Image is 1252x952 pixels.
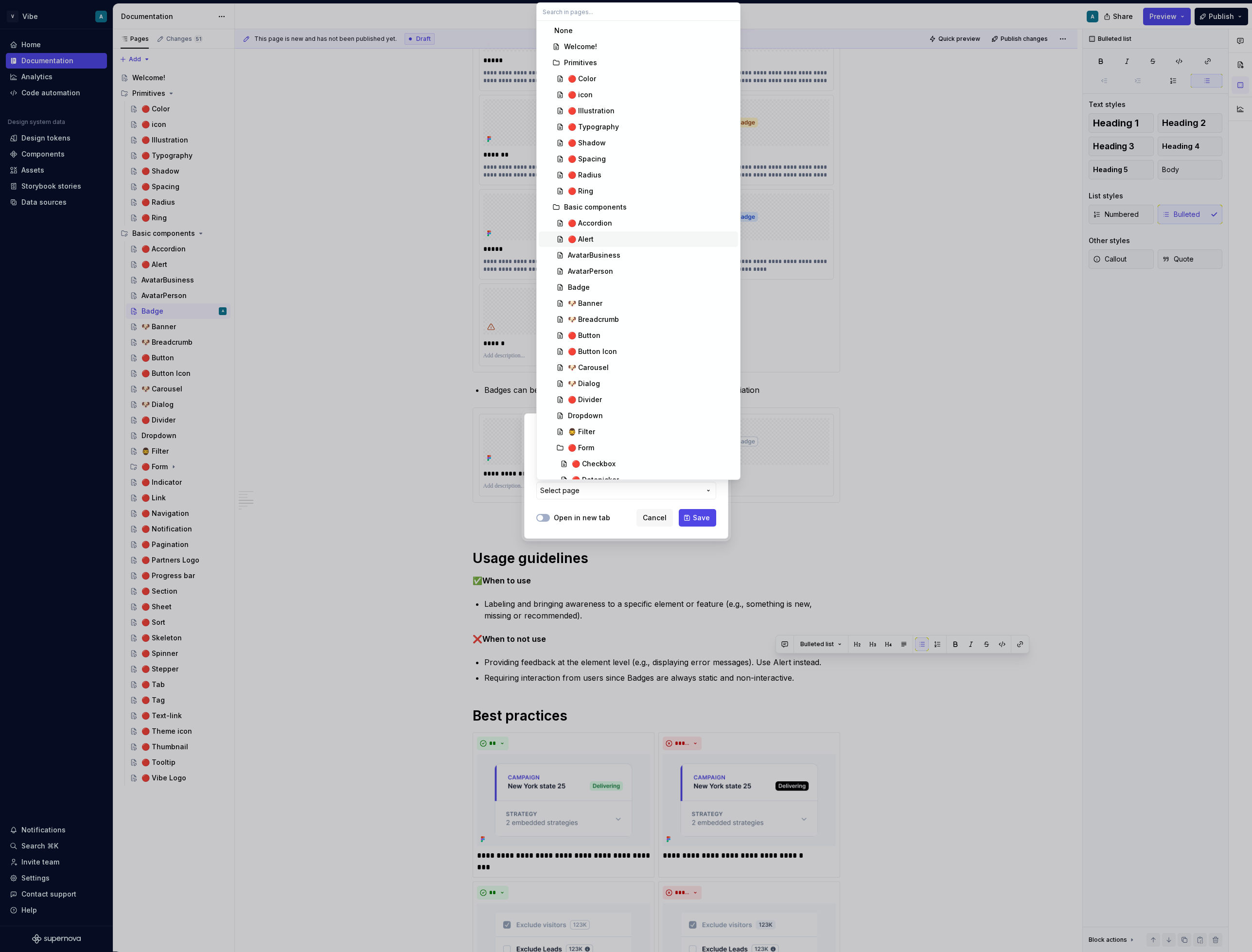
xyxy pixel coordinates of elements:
div: 🔴 Shadow [568,138,606,148]
div: 🐶 Carousel [568,363,609,372]
div: 🔴 Divider [568,395,602,405]
div: 🔴 Form [568,443,594,453]
div: Primitives [564,58,597,68]
div: 🔴 Radius [568,170,601,180]
div: AvatarPerson [568,266,613,276]
div: 🔴 icon [568,90,593,100]
div: AvatarBusiness [568,250,620,260]
div: 🔴 Accordion [568,218,612,228]
div: 🧔‍♂️ Filter [568,427,595,437]
div: 🔴 Illustration [568,106,615,116]
div: 🔴 Ring [568,186,593,196]
div: Basic components [564,202,627,212]
div: 🔴 Color [568,74,596,84]
input: Search in pages... [537,3,740,20]
div: 🔴 Datepicker [572,475,619,485]
div: 🔴 Spacing [568,154,606,164]
div: 🐶 Breadcrumb [568,315,619,324]
div: 🔴 Typography [568,122,619,132]
div: Badge [568,282,590,292]
div: 🔴 Button Icon [568,347,617,356]
div: 🔴 Button [568,331,600,340]
div: Dropdown [568,411,603,421]
div: 🐶 Dialog [568,379,600,388]
div: 🐶 Banner [568,299,602,308]
div: Welcome! [564,42,597,52]
div: Search in pages... [537,21,740,479]
div: 🔴 Checkbox [572,459,616,469]
div: 🔴 Alert [568,234,594,244]
div: None [554,26,573,35]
